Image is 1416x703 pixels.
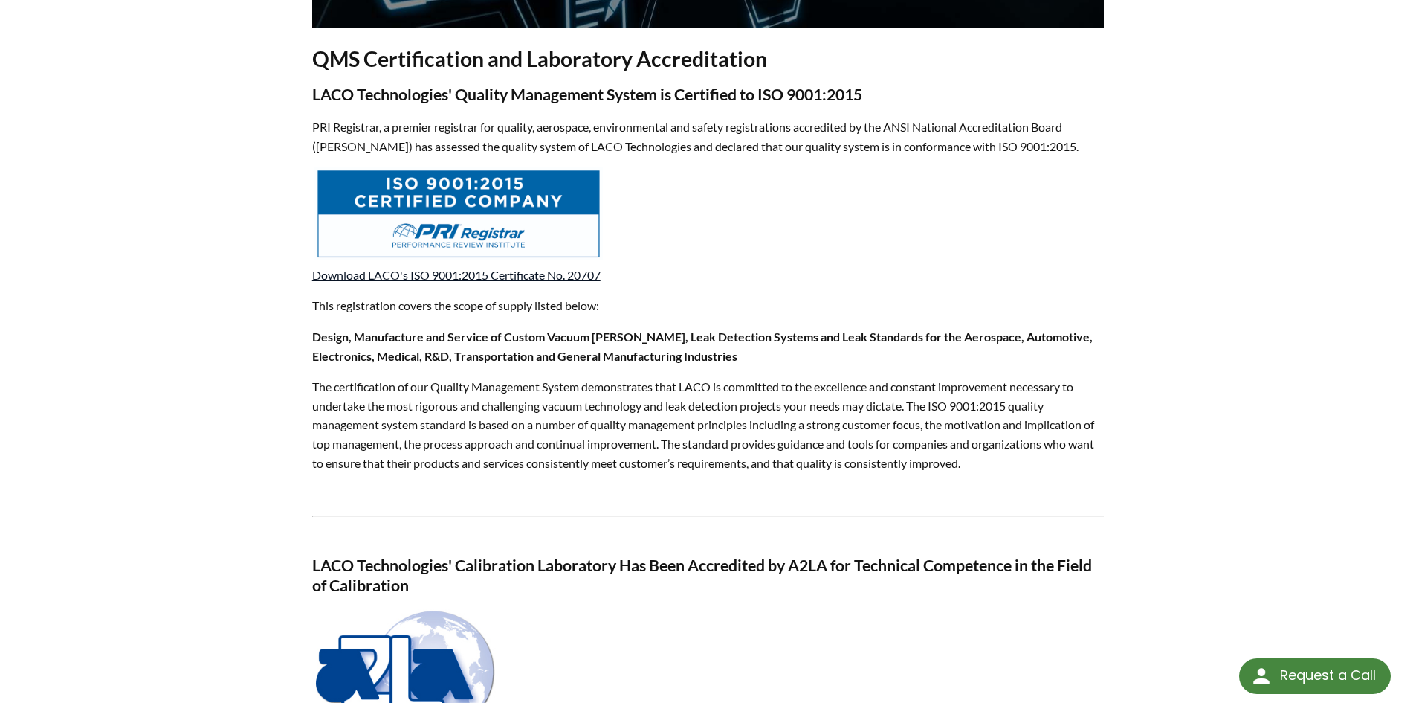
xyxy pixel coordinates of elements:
[312,85,1105,106] h3: LACO Technologies' Quality Management System is Certified to ISO 9001:2015
[312,330,1093,363] strong: Design, Manufacture and Service of Custom Vacuum [PERSON_NAME], Leak Detection Systems and Leak S...
[1280,658,1376,693] div: Request a Call
[312,556,1105,597] h3: LACO Technologies' Calibration Laboratory Has Been Accredited by A2LA for Technical Competence in...
[312,118,1105,155] p: PRI Registrar, a premier registrar for quality, aerospace, environmental and safety registrations...
[312,268,601,282] a: Download LACO's ISO 9001:2015 Certificate No. 20707
[1239,658,1391,694] div: Request a Call
[314,167,603,260] img: PRI_Programs_Registrar_Certified_ISO9001_4c.jpg
[312,377,1105,472] p: The certification of our Quality Management System demonstrates that LACO is committed to the exc...
[312,296,1105,315] p: This registration covers the scope of supply listed below:
[1249,664,1273,688] img: round button
[312,45,1105,73] h2: QMS Certification and Laboratory Accreditation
